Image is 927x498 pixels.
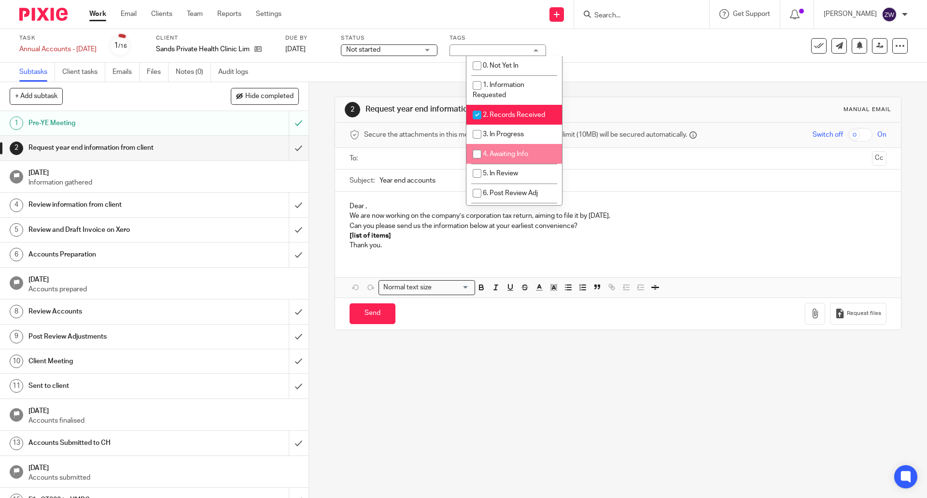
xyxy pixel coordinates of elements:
img: Pixie [19,8,68,21]
a: Audit logs [218,63,255,82]
div: 1 [10,116,23,130]
div: 11 [10,379,23,393]
strong: [list of items] [350,232,391,239]
span: Secure the attachments in this message. Files exceeding the size limit (10MB) will be secured aut... [364,130,687,140]
div: 4 [10,199,23,212]
h1: Request year end information from client [365,104,639,114]
div: Annual Accounts - March 2025 [19,44,97,54]
span: 5. In Review [483,170,518,177]
h1: Review and Draft Invoice on Xero [28,223,196,237]
span: [DATE] [285,46,306,53]
input: Send [350,303,395,324]
label: To: [350,154,360,163]
label: Task [19,34,97,42]
span: Hide completed [245,93,294,100]
h1: Pre-YE Meeting [28,116,196,130]
div: Search for option [379,280,475,295]
div: Manual email [843,106,891,114]
span: 1. Information Requested [473,82,524,99]
p: Thank you. [350,241,886,250]
h1: [DATE] [28,166,299,178]
label: Tags [449,34,546,42]
a: Work [89,9,106,19]
span: On [877,130,886,140]
a: Subtasks [19,63,55,82]
label: Client [156,34,273,42]
small: /16 [118,43,127,49]
a: Email [121,9,137,19]
div: 1 [114,40,127,51]
div: 6 [10,248,23,261]
span: Get Support [733,11,770,17]
h1: Sent to client [28,379,196,393]
label: Subject: [350,176,375,185]
p: Dear , [350,201,886,211]
div: 10 [10,355,23,368]
span: 2. Records Received [483,112,545,118]
span: Request files [847,310,881,317]
span: 6. Post Review Adj [483,190,538,197]
p: Sands Private Health Clinic Limited [156,44,250,54]
a: Settings [256,9,281,19]
p: Accounts submitted [28,473,299,483]
h1: Accounts Preparation [28,247,196,262]
a: Notes (0) [176,63,211,82]
p: Information gathered [28,178,299,187]
button: Cc [872,151,886,166]
span: 4. Awaiting Info [483,151,528,157]
span: 3. In Progress [483,131,524,138]
label: Status [341,34,437,42]
input: Search for option [435,283,469,293]
button: Hide completed [231,88,299,104]
p: Accounts prepared [28,285,299,294]
h1: Review Accounts [28,304,196,319]
span: Normal text size [381,283,434,293]
input: Search [593,12,680,20]
p: [PERSON_NAME] [824,9,877,19]
p: We are now working on the company’s corporation tax return, aiming to file it by [DATE]. [350,211,886,221]
h1: Request year end information from client [28,141,196,155]
a: Clients [151,9,172,19]
div: 2 [345,102,360,117]
a: Team [187,9,203,19]
h1: [DATE] [28,404,299,416]
a: Emails [112,63,140,82]
p: Accounts finalised [28,416,299,426]
span: Switch off [813,130,843,140]
h1: Client Meeting [28,354,196,369]
div: Annual Accounts - [DATE] [19,44,97,54]
h1: Review information from client [28,198,196,212]
h1: [DATE] [28,461,299,473]
label: Due by [285,34,329,42]
button: Request files [830,303,886,325]
div: 8 [10,305,23,318]
a: Client tasks [62,63,105,82]
h1: Post Review Adjustments [28,329,196,344]
div: 13 [10,437,23,450]
img: svg%3E [882,7,897,22]
span: Not started [346,46,380,53]
div: 5 [10,223,23,237]
p: Can you please send us the information below at your earliest convenience? [350,221,886,231]
h1: Accounts Submitted to CH [28,436,196,450]
div: 2 [10,142,23,155]
button: + Add subtask [10,88,63,104]
div: 9 [10,330,23,343]
a: Files [147,63,169,82]
a: Reports [217,9,241,19]
h1: [DATE] [28,272,299,285]
span: 0. Not Yet In [483,62,519,69]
